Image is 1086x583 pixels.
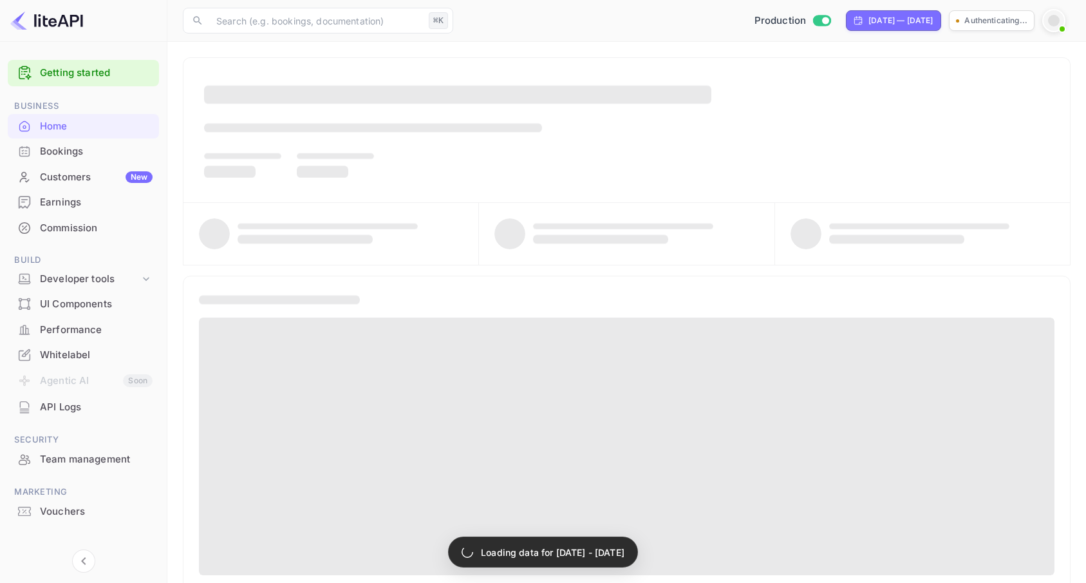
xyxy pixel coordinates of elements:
[8,395,159,420] div: API Logs
[8,292,159,316] a: UI Components
[8,447,159,472] div: Team management
[8,318,159,343] div: Performance
[40,400,153,415] div: API Logs
[40,195,153,210] div: Earnings
[8,292,159,317] div: UI Components
[429,12,448,29] div: ⌘K
[8,485,159,499] span: Marketing
[8,165,159,190] div: CustomersNew
[72,550,95,573] button: Collapse navigation
[8,499,159,524] div: Vouchers
[40,297,153,312] div: UI Components
[754,14,807,28] span: Production
[481,546,624,559] p: Loading data for [DATE] - [DATE]
[40,66,153,81] a: Getting started
[8,114,159,139] div: Home
[8,499,159,523] a: Vouchers
[8,253,159,267] span: Build
[40,272,140,287] div: Developer tools
[846,10,941,31] div: Click to change the date range period
[8,139,159,163] a: Bookings
[209,8,424,33] input: Search (e.g. bookings, documentation)
[10,10,83,31] img: LiteAPI logo
[8,318,159,341] a: Performance
[8,216,159,240] a: Commission
[126,171,153,183] div: New
[8,165,159,189] a: CustomersNew
[868,15,933,26] div: [DATE] — [DATE]
[8,139,159,164] div: Bookings
[40,323,153,338] div: Performance
[40,170,153,185] div: Customers
[8,447,159,471] a: Team management
[8,395,159,419] a: API Logs
[8,343,159,368] div: Whitelabel
[8,99,159,113] span: Business
[8,60,159,86] div: Getting started
[40,221,153,236] div: Commission
[8,190,159,214] a: Earnings
[40,348,153,363] div: Whitelabel
[40,452,153,467] div: Team management
[8,216,159,241] div: Commission
[8,268,159,291] div: Developer tools
[8,190,159,215] div: Earnings
[8,433,159,447] span: Security
[40,504,153,519] div: Vouchers
[40,119,153,134] div: Home
[964,15,1027,26] p: Authenticating...
[749,14,836,28] div: Switch to Sandbox mode
[40,144,153,159] div: Bookings
[8,114,159,138] a: Home
[8,343,159,367] a: Whitelabel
